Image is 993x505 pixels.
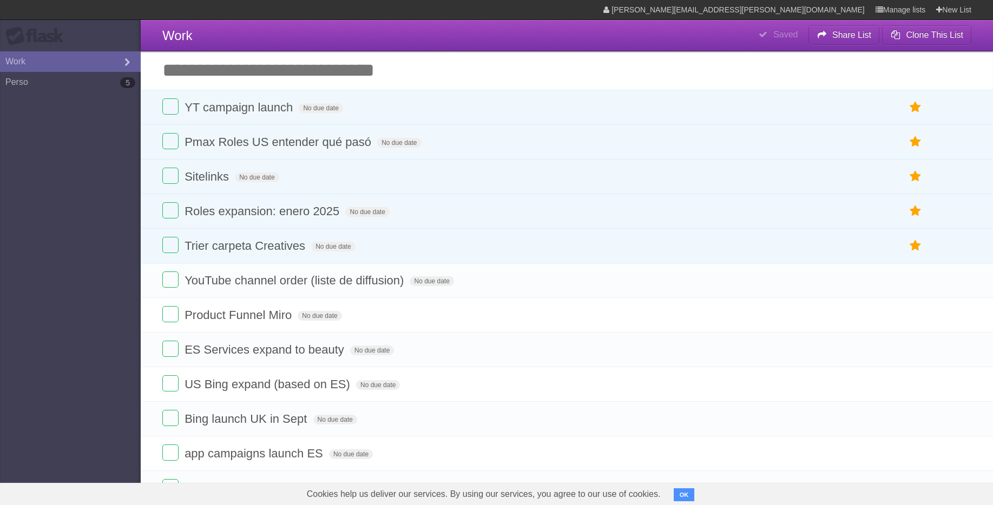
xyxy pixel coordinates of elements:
span: Trier carpeta Creatives [185,239,308,252]
label: Done [162,271,179,288]
label: Done [162,168,179,184]
label: Star task [905,98,926,116]
span: scaling bing ES [185,481,269,495]
span: No due date [377,138,421,148]
span: No due date [299,103,343,113]
span: No due date [329,449,373,459]
span: No due date [235,172,279,182]
label: Done [162,479,179,495]
span: Work [162,28,193,43]
label: Done [162,375,179,391]
span: No due date [345,207,389,217]
label: Done [162,306,179,322]
span: YouTube channel order (liste de diffusion) [185,274,406,287]
button: Share List [808,25,880,45]
span: Pmax Roles US entender qué pasó [185,135,374,149]
span: No due date [350,345,394,355]
b: Clone This List [906,30,963,39]
b: 5 [120,77,135,88]
b: Saved [773,30,798,39]
button: OK [674,488,695,501]
label: Done [162,410,179,426]
label: Done [162,202,179,218]
span: ES Services expand to beauty [185,343,347,356]
span: US Bing expand (based on ES) [185,377,353,391]
span: Cookies help us deliver our services. By using our services, you agree to our use of cookies. [296,483,672,505]
button: Clone This List [882,25,971,45]
span: No due date [410,276,453,286]
label: Done [162,237,179,253]
span: Bing launch UK in Sept [185,412,310,426]
b: Share List [832,30,871,39]
span: No due date [298,311,341,321]
label: Star task [905,202,926,220]
span: Product Funnel Miro [185,308,294,322]
label: Done [162,98,179,115]
div: Flask [5,26,70,46]
span: Roles expansion: enero 2025 [185,204,342,218]
label: Star task [905,168,926,185]
span: Sitelinks [185,170,232,183]
label: Star task [905,237,926,255]
span: No due date [356,380,400,390]
label: Done [162,341,179,357]
label: Star task [905,133,926,151]
span: No due date [313,415,357,424]
span: No due date [311,242,355,251]
label: Done [162,444,179,461]
span: app campaigns launch ES [185,447,326,460]
label: Done [162,133,179,149]
span: YT campaign launch [185,101,295,114]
